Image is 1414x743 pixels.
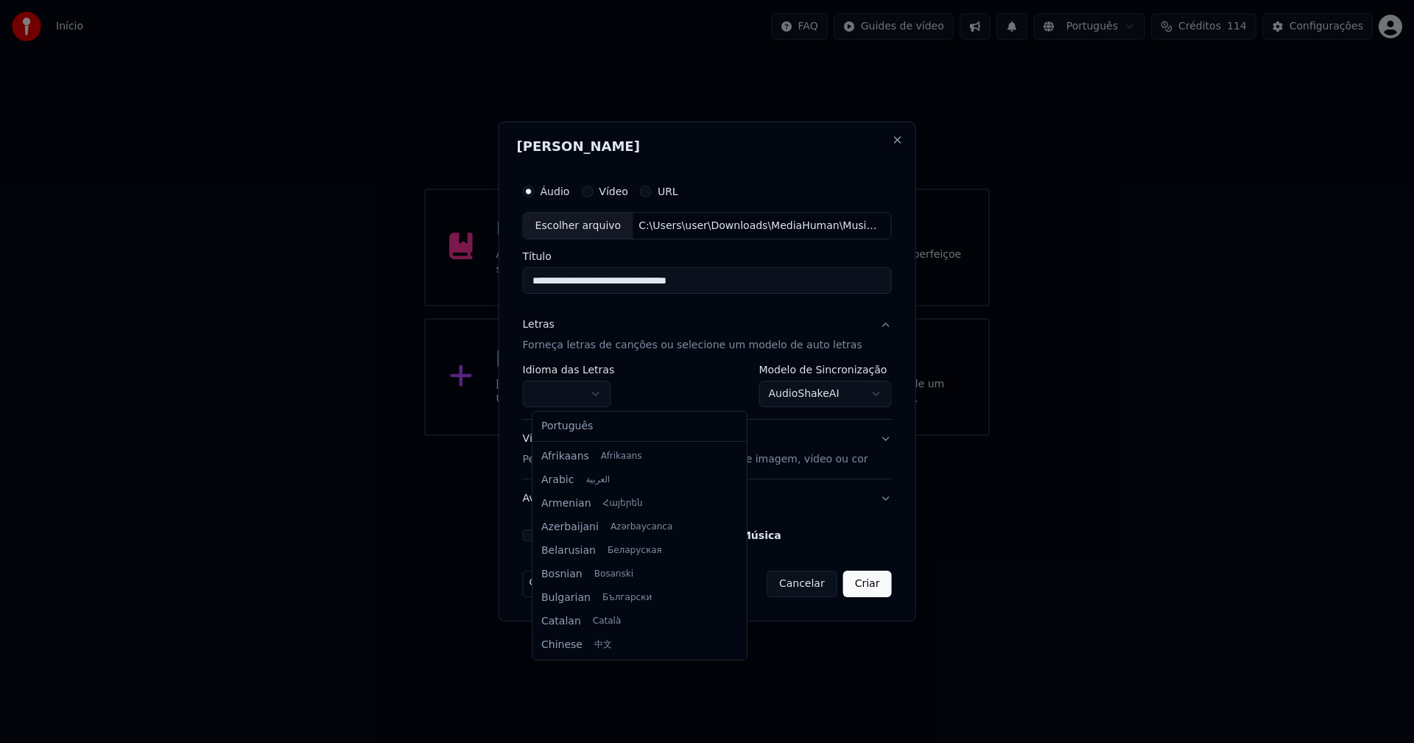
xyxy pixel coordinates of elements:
span: Belarusian [541,543,596,558]
span: Bosanski [594,568,633,580]
span: Armenian [541,496,591,511]
span: Беларуская [608,545,662,557]
span: Български [602,592,652,604]
span: Azerbaijani [541,520,599,535]
span: Catalan [541,614,581,629]
span: Arabic [541,473,574,487]
span: Chinese [541,638,583,652]
span: Azərbaycanca [611,521,672,533]
span: العربية [585,474,610,486]
span: Bulgarian [541,591,591,605]
span: Afrikaans [601,451,642,462]
span: Հայերեն [603,498,643,510]
span: Português [541,419,593,434]
span: Bosnian [541,567,583,582]
span: Català [593,616,621,627]
span: 中文 [594,639,612,651]
span: Afrikaans [541,449,589,464]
